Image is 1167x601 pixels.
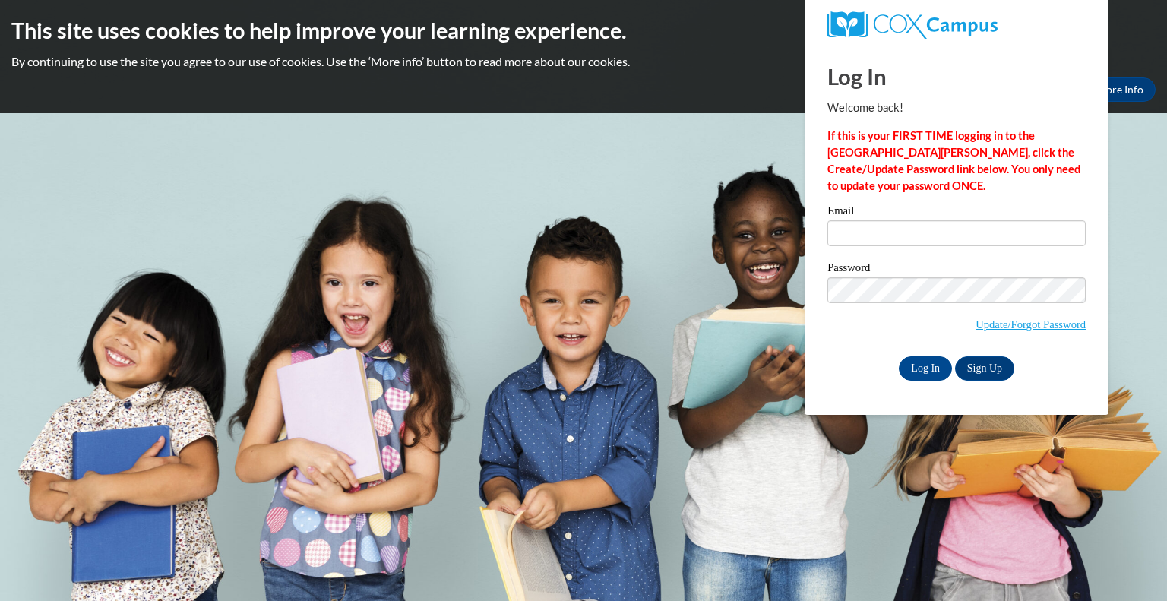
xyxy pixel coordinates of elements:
[955,356,1014,381] a: Sign Up
[1084,77,1156,102] a: More Info
[827,205,1086,220] label: Email
[11,53,1156,70] p: By continuing to use the site you agree to our use of cookies. Use the ‘More info’ button to read...
[11,15,1156,46] h2: This site uses cookies to help improve your learning experience.
[827,11,998,39] img: COX Campus
[827,129,1080,192] strong: If this is your FIRST TIME logging in to the [GEOGRAPHIC_DATA][PERSON_NAME], click the Create/Upd...
[827,100,1086,116] p: Welcome back!
[827,11,1086,39] a: COX Campus
[827,262,1086,277] label: Password
[899,356,952,381] input: Log In
[976,318,1086,331] a: Update/Forgot Password
[827,61,1086,92] h1: Log In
